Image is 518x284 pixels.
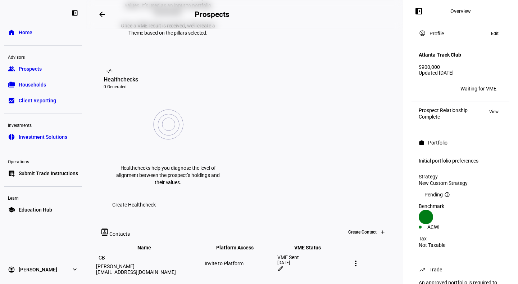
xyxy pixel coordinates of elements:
span: Households [19,81,46,88]
mat-icon: trending_up [419,266,426,273]
div: [PERSON_NAME] [96,263,203,269]
button: Create Healthcheck [104,198,164,212]
p: Once a VME result is received, we’ll create a Theme based on the pillars selected. [115,22,221,36]
div: Initial portfolio preferences [419,158,502,164]
eth-mat-symbol: school [8,206,15,213]
span: Education Hub [19,206,52,213]
span: VME Status [294,245,332,250]
div: Profile [430,31,444,36]
mat-icon: vital_signs [106,67,113,75]
eth-mat-symbol: account_circle [8,266,15,273]
eth-panel-overview-card-header: Profile [419,29,502,38]
span: GW [421,86,428,91]
div: Waiting for VME [460,86,496,92]
mat-icon: info_outline [444,192,450,198]
span: Investment Solutions [19,133,67,141]
div: 0 Generated [104,84,232,90]
div: Not Taxable [419,242,502,248]
div: CB [96,252,108,263]
mat-icon: edit [277,265,284,272]
div: Strategy [419,174,502,179]
eth-mat-symbol: expand_more [71,266,78,273]
h2: Prospects [195,10,229,19]
span: [PERSON_NAME] [19,266,57,273]
div: Learn [4,192,82,203]
eth-mat-symbol: home [8,29,15,36]
a: pie_chartInvestment Solutions [4,130,82,144]
div: Benchmark [419,203,502,209]
mat-icon: contacts [101,228,109,236]
h4: Atlanta Track Club [419,52,461,58]
p: Healthchecks help you diagnose the level of alignment between the prospect’s holdings and their v... [115,164,221,186]
div: [DATE] [277,260,349,265]
div: Invite to Platform [205,261,276,266]
eth-mat-symbol: left_panel_close [71,9,78,17]
span: Home [19,29,32,36]
a: bid_landscapeClient Reporting [4,93,82,108]
span: Create Healthcheck [112,198,156,212]
span: Submit Trade Instructions [19,170,78,177]
div: VME Sent [277,254,349,260]
div: Portfolio [428,140,447,146]
span: Platform Access [216,245,264,250]
eth-mat-symbol: list_alt_add [8,170,15,177]
div: Advisors [4,52,82,62]
eth-mat-symbol: group [8,65,15,72]
div: Pending [419,192,502,198]
span: Contacts [109,231,130,237]
div: Trade [430,267,442,272]
span: Client Reporting [19,97,56,104]
div: $900,000 [419,64,502,70]
div: [EMAIL_ADDRESS][DOMAIN_NAME] [96,269,203,275]
div: Complete [419,114,468,120]
a: groupProspects [4,62,82,76]
mat-icon: left_panel_open [414,7,423,15]
div: New Custom Strategy [419,180,502,186]
mat-icon: account_circle [419,30,426,37]
span: Name [137,245,162,250]
eth-panel-overview-card-header: Trade [419,265,502,274]
span: Prospects [19,65,42,72]
div: Overview [450,8,471,14]
div: Prospect Relationship [419,107,468,113]
eth-panel-overview-card-header: Portfolio [419,138,502,147]
span: View [489,107,499,116]
eth-mat-symbol: bid_landscape [8,97,15,104]
div: Healthchecks [104,75,232,84]
div: Create Contact [342,230,377,235]
div: Operations [4,156,82,166]
button: Edit [487,29,502,38]
button: View [486,107,502,116]
div: ACWI [427,224,460,230]
mat-icon: arrow_backwards [98,10,106,19]
a: homeHome [4,25,82,40]
div: Tax [419,236,502,241]
eth-mat-symbol: folder_copy [8,81,15,88]
a: folder_copyHouseholds [4,77,82,92]
div: Updated [DATE] [419,70,502,76]
mat-icon: more_vert [351,259,360,268]
span: Edit [491,29,499,38]
plt-vme-status-item: VME Sent [277,254,349,265]
div: Investments [4,120,82,130]
eth-mat-symbol: pie_chart [8,133,15,141]
mat-icon: work [419,140,424,146]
